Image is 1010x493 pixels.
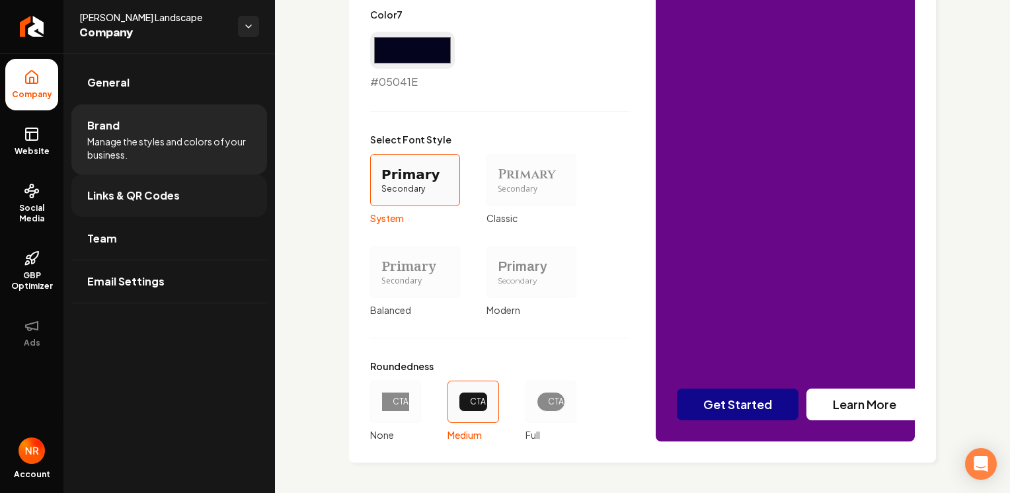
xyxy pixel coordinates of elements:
[87,274,165,289] span: Email Settings
[5,307,58,359] button: Ads
[447,428,498,441] div: Medium
[87,75,130,91] span: General
[548,397,554,407] div: CTA
[498,276,565,287] div: Secondary
[370,8,455,21] label: Color 7
[71,260,267,303] a: Email Settings
[393,397,399,407] div: CTA
[498,165,565,184] div: Primary
[19,338,46,348] span: Ads
[370,211,460,225] div: System
[486,211,576,225] div: Classic
[5,172,58,235] a: Social Media
[965,448,997,480] div: Open Intercom Messenger
[5,116,58,167] a: Website
[370,428,421,441] div: None
[79,24,227,42] span: Company
[370,360,576,373] label: Roundedness
[381,257,449,276] div: Primary
[20,16,44,37] img: Rebolt Logo
[71,61,267,104] a: General
[370,32,455,90] div: #05041E
[87,118,120,133] span: Brand
[5,270,58,291] span: GBP Optimizer
[370,133,576,146] label: Select Font Style
[19,437,45,464] img: Nate Raddatz
[381,276,449,287] div: Secondary
[87,231,117,246] span: Team
[71,174,267,217] a: Links & QR Codes
[370,303,460,317] div: Balanced
[19,437,45,464] button: Open user button
[14,469,50,480] span: Account
[87,135,251,161] span: Manage the styles and colors of your business.
[525,428,576,441] div: Full
[381,165,449,184] div: Primary
[7,89,58,100] span: Company
[71,217,267,260] a: Team
[486,303,576,317] div: Modern
[87,188,180,204] span: Links & QR Codes
[5,203,58,224] span: Social Media
[9,146,55,157] span: Website
[79,11,227,24] span: [PERSON_NAME] Landscape
[498,257,565,276] div: Primary
[470,397,476,407] div: CTA
[381,184,449,195] div: Secondary
[5,240,58,302] a: GBP Optimizer
[498,184,565,195] div: Secondary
